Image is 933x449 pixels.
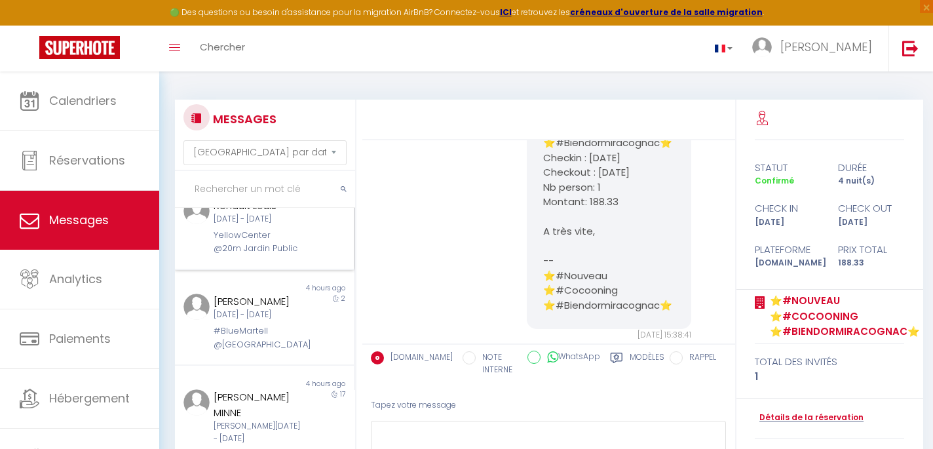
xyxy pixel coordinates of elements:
[755,175,794,186] span: Confirmé
[214,324,301,351] div: #BlueMartell @[GEOGRAPHIC_DATA]
[214,294,301,309] div: [PERSON_NAME]
[877,390,923,439] iframe: Chat
[200,40,245,54] span: Chercher
[683,351,716,366] label: RAPPEL
[214,213,301,225] div: [DATE] - [DATE]
[829,242,913,258] div: Prix total
[829,201,913,216] div: check out
[264,379,353,389] div: 4 hours ago
[780,39,872,55] span: [PERSON_NAME]
[384,351,453,366] label: [DOMAIN_NAME]
[829,175,913,187] div: 4 nuit(s)
[746,201,829,216] div: check in
[214,420,301,445] div: [PERSON_NAME][DATE] - [DATE]
[49,271,102,287] span: Analytics
[630,351,664,378] label: Modèles
[214,229,301,256] div: YellowCenter @20m Jardin Public
[49,390,130,406] span: Hébergement
[746,160,829,176] div: statut
[264,283,353,294] div: 4 hours ago
[341,198,345,208] span: 4
[49,330,111,347] span: Paiements
[183,294,210,320] img: ...
[340,389,345,399] span: 17
[49,152,125,168] span: Réservations
[755,354,904,370] div: total des invités
[10,5,50,45] button: Ouvrir le widget de chat LiveChat
[183,389,210,416] img: ...
[500,7,512,18] a: ICI
[742,26,888,71] a: ... [PERSON_NAME]
[183,198,210,224] img: ...
[829,216,913,229] div: [DATE]
[39,36,120,59] img: Super Booking
[541,351,600,365] label: WhatsApp
[214,309,301,321] div: [DATE] - [DATE]
[829,160,913,176] div: durée
[746,216,829,229] div: [DATE]
[752,37,772,57] img: ...
[570,7,763,18] a: créneaux d'ouverture de la salle migration
[755,412,864,424] a: Détails de la réservation
[175,171,355,208] input: Rechercher un mot clé
[527,329,691,342] div: [DATE] 15:38:41
[746,257,829,269] div: [DOMAIN_NAME]
[371,389,727,421] div: Tapez votre message
[765,293,920,340] a: ⭐️#Nouveau ⭐️#Cocooning ⭐️#Biendormiracognac⭐️
[49,92,117,109] span: Calendriers
[341,294,345,303] span: 2
[214,389,301,420] div: [PERSON_NAME] MINNE
[902,40,919,56] img: logout
[829,257,913,269] div: 188.33
[49,212,109,228] span: Messages
[210,104,276,134] h3: MESSAGES
[755,369,904,385] div: 1
[190,26,255,71] a: Chercher
[476,351,518,376] label: NOTE INTERNE
[746,242,829,258] div: Plateforme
